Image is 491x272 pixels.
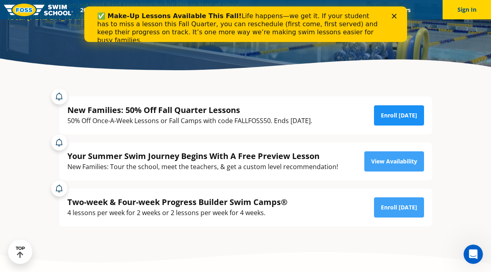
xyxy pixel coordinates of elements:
div: 50% Off Once-A-Week Lessons or Fall Camps with code FALLFOSS50. Ends [DATE]. [67,115,312,126]
a: 2025 Calendar [73,6,124,14]
div: New Families: Tour the school, meet the teachers, & get a custom level recommendation! [67,161,338,172]
img: FOSS Swim School Logo [4,4,73,16]
iframe: Intercom live chat [464,245,483,264]
a: Swim Path® Program [158,6,228,14]
a: Blog [359,6,384,14]
a: Schools [124,6,158,14]
a: About FOSS [228,6,274,14]
a: Enroll [DATE] [374,197,424,218]
a: View Availability [364,151,424,172]
div: Close [307,7,315,12]
div: Your Summer Swim Journey Begins With A Free Preview Lesson [67,151,338,161]
a: Swim Like [PERSON_NAME] [274,6,359,14]
div: Life happens—we get it. If your student has to miss a lesson this Fall Quarter, you can reschedul... [13,6,297,38]
div: 4 lessons per week for 2 weeks or 2 lessons per week for 4 weeks. [67,207,288,218]
a: Enroll [DATE] [374,105,424,126]
div: New Families: 50% Off Fall Quarter Lessons [67,105,312,115]
iframe: Intercom live chat banner [84,6,407,42]
div: Two-week & Four-week Progress Builder Swim Camps® [67,197,288,207]
a: Careers [384,6,418,14]
b: ✅ Make-Up Lessons Available This Fall! [13,6,157,13]
div: TOP [16,246,25,258]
